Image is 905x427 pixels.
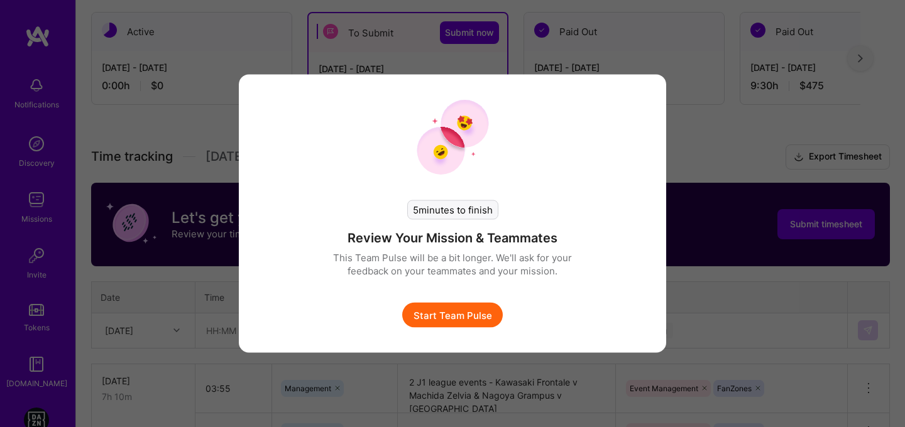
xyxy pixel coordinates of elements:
[348,230,557,246] h4: Review Your Mission & Teammates
[402,303,503,328] button: Start Team Pulse
[239,75,666,353] div: modal
[417,100,489,175] img: team pulse start
[314,251,591,278] p: This Team Pulse will be a bit longer. We'll ask for your feedback on your teammates and your miss...
[407,200,498,220] div: 5 minutes to finish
